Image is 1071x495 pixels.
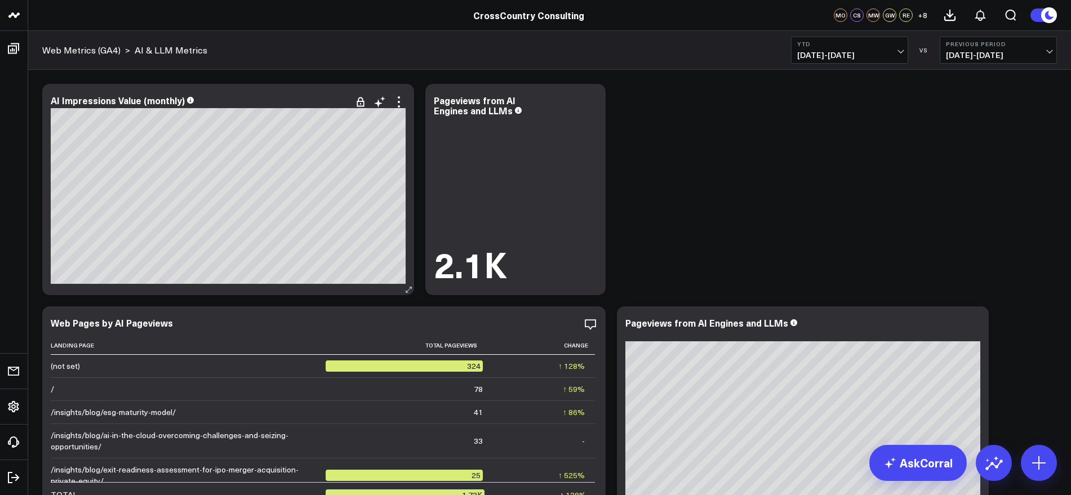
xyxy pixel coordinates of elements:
[563,383,585,395] div: ↑ 59%
[946,51,1051,60] span: [DATE] - [DATE]
[135,44,207,56] a: AI & LLM Metrics
[918,11,927,19] span: + 8
[563,407,585,418] div: ↑ 86%
[791,37,908,64] button: YTD[DATE]-[DATE]
[914,47,934,53] div: VS
[51,430,315,452] div: /insights/blog/ai-in-the-cloud-overcoming-challenges-and-seizing-opportunities/
[51,407,176,418] div: /insights/blog/esg-maturity-model/
[869,445,967,481] a: AskCorral
[473,9,584,21] a: CrossCountry Consulting
[434,246,507,281] div: 2.1K
[51,360,80,372] div: (not set)
[797,41,902,47] b: YTD
[434,94,515,117] div: Pageviews from AI Engines and LLMs
[51,316,173,329] div: Web Pages by AI Pageviews
[326,470,483,481] div: 25
[51,336,326,355] th: Landing Page
[883,8,896,22] div: GW
[51,383,54,395] div: /
[51,94,185,106] div: AI Impressions Value (monthly)
[558,360,585,372] div: ↑ 128%
[42,44,130,56] div: >
[625,316,788,329] div: Pageviews from AI Engines and LLMs
[582,435,585,447] div: -
[899,8,913,22] div: RE
[940,37,1057,64] button: Previous Period[DATE]-[DATE]
[797,51,902,60] span: [DATE] - [DATE]
[326,360,483,372] div: 324
[916,8,929,22] button: +8
[474,435,483,447] div: 33
[474,383,483,395] div: 78
[946,41,1051,47] b: Previous Period
[850,8,864,22] div: CS
[866,8,880,22] div: MW
[42,44,121,56] a: Web Metrics (GA4)
[834,8,847,22] div: MO
[558,470,585,481] div: ↑ 525%
[474,407,483,418] div: 41
[493,336,595,355] th: Change
[326,336,493,355] th: Total Pageviews
[51,464,315,487] div: /insights/blog/exit-readiness-assessment-for-ipo-merger-acquisition-private-equity/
